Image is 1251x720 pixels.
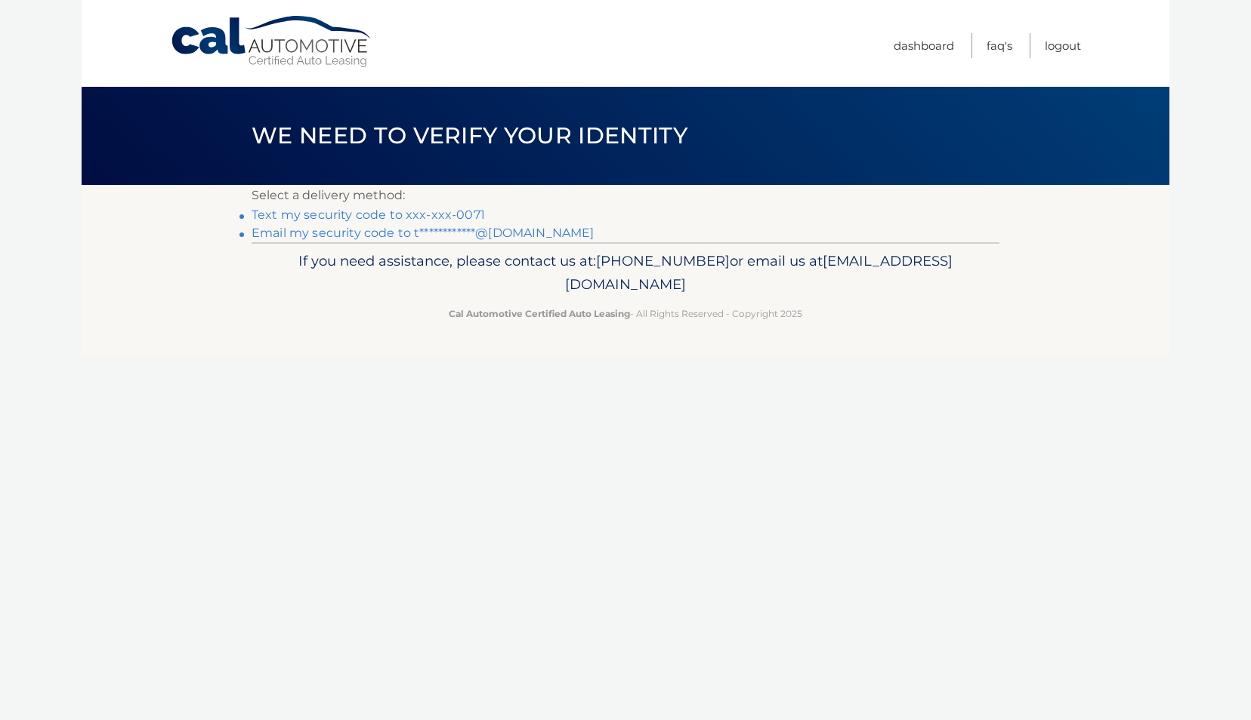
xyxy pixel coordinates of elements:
a: Logout [1045,33,1081,58]
a: FAQ's [987,33,1012,58]
a: Text my security code to xxx-xxx-0071 [252,208,485,222]
a: Cal Automotive [170,15,374,69]
strong: Cal Automotive Certified Auto Leasing [449,308,630,319]
span: [PHONE_NUMBER] [596,252,730,269]
a: Dashboard [894,33,954,58]
span: We need to verify your identity [252,122,687,149]
p: Select a delivery method: [252,185,999,206]
p: If you need assistance, please contact us at: or email us at [261,249,990,297]
p: - All Rights Reserved - Copyright 2025 [261,306,990,322]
